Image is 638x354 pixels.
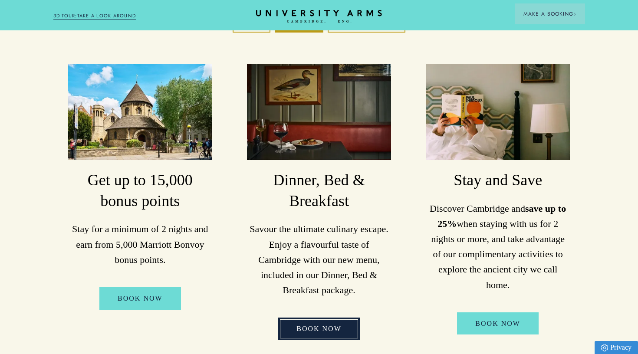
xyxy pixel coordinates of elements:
a: Home [256,10,382,23]
a: Book Now [278,318,360,340]
img: Arrow icon [573,13,576,16]
a: Privacy [595,341,638,354]
p: Discover Cambridge and when staying with us for 2 nights or more, and take advantage of our compl... [426,201,570,292]
img: image-a169143ac3192f8fe22129d7686b8569f7c1e8bc-2500x1667-jpg [68,64,212,160]
img: Privacy [601,344,608,351]
a: Book Now [99,287,181,310]
p: Stay for a minimum of 2 nights and earn from 5,000 Marriott Bonvoy bonus points. [68,221,212,267]
img: image-f4e1a659d97a2c4848935e7cabdbc8898730da6b-4000x6000-jpg [426,64,570,160]
p: Savour the ultimate culinary escape. Enjoy a flavourful taste of Cambridge with our new menu, inc... [247,221,391,298]
button: Make a BookingArrow icon [515,3,585,24]
a: Book Now [457,312,539,335]
a: 3D TOUR:TAKE A LOOK AROUND [53,12,136,20]
img: image-a84cd6be42fa7fc105742933f10646be5f14c709-3000x2000-jpg [247,64,391,160]
span: Make a Booking [523,10,576,18]
h3: Dinner, Bed & Breakfast [247,170,391,212]
h3: Get up to 15,000 bonus points [68,170,212,212]
strong: save up to 25% [437,203,566,229]
h3: Stay and Save [426,170,570,191]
